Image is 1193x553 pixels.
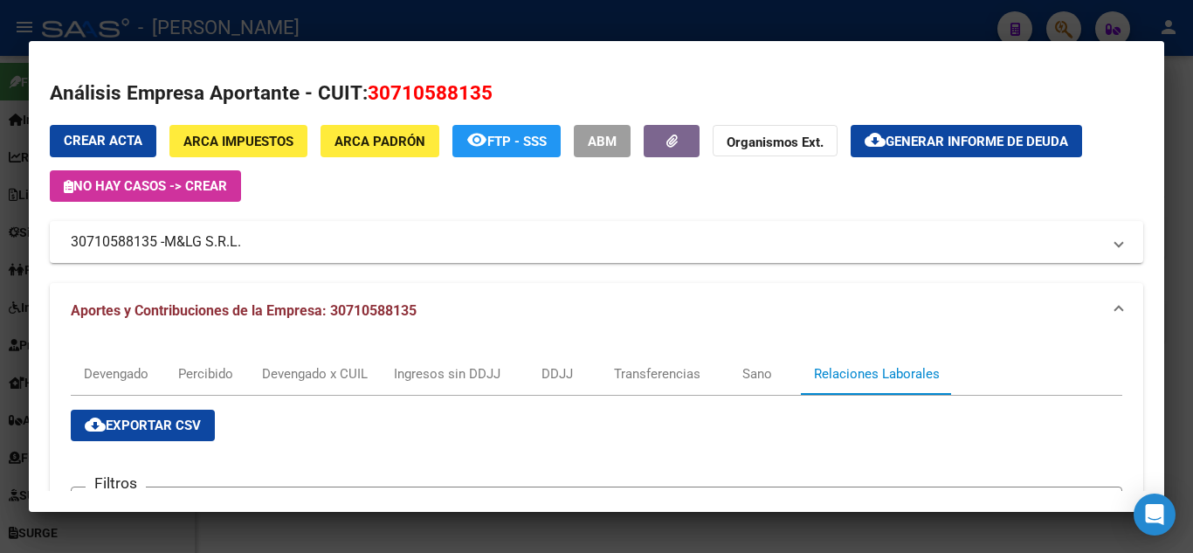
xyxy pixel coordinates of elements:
[321,125,439,157] button: ARCA Padrón
[50,125,156,157] button: Crear Acta
[262,364,368,384] div: Devengado x CUIL
[85,418,201,433] span: Exportar CSV
[452,125,561,157] button: FTP - SSS
[85,414,106,435] mat-icon: cloud_download
[183,134,293,149] span: ARCA Impuestos
[588,134,617,149] span: ABM
[64,133,142,149] span: Crear Acta
[86,474,146,493] h3: Filtros
[169,125,307,157] button: ARCA Impuestos
[713,125,838,157] button: Organismos Ext.
[574,125,631,157] button: ABM
[886,134,1068,149] span: Generar informe de deuda
[84,364,148,384] div: Devengado
[541,364,573,384] div: DDJJ
[334,134,425,149] span: ARCA Padrón
[1134,494,1176,536] div: Open Intercom Messenger
[614,364,700,384] div: Transferencias
[50,79,1143,108] h2: Análisis Empresa Aportante - CUIT:
[742,364,772,384] div: Sano
[50,283,1143,339] mat-expansion-panel-header: Aportes y Contribuciones de la Empresa: 30710588135
[814,364,940,384] div: Relaciones Laborales
[164,232,241,252] span: M&LG S.R.L.
[178,364,233,384] div: Percibido
[851,125,1082,157] button: Generar informe de deuda
[394,364,500,384] div: Ingresos sin DDJJ
[50,170,241,202] button: No hay casos -> Crear
[71,410,215,441] button: Exportar CSV
[64,178,227,194] span: No hay casos -> Crear
[50,221,1143,263] mat-expansion-panel-header: 30710588135 -M&LG S.R.L.
[368,81,493,104] span: 30710588135
[727,135,824,150] strong: Organismos Ext.
[71,232,1101,252] mat-panel-title: 30710588135 -
[865,129,886,150] mat-icon: cloud_download
[466,129,487,150] mat-icon: remove_red_eye
[487,134,547,149] span: FTP - SSS
[71,302,417,319] span: Aportes y Contribuciones de la Empresa: 30710588135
